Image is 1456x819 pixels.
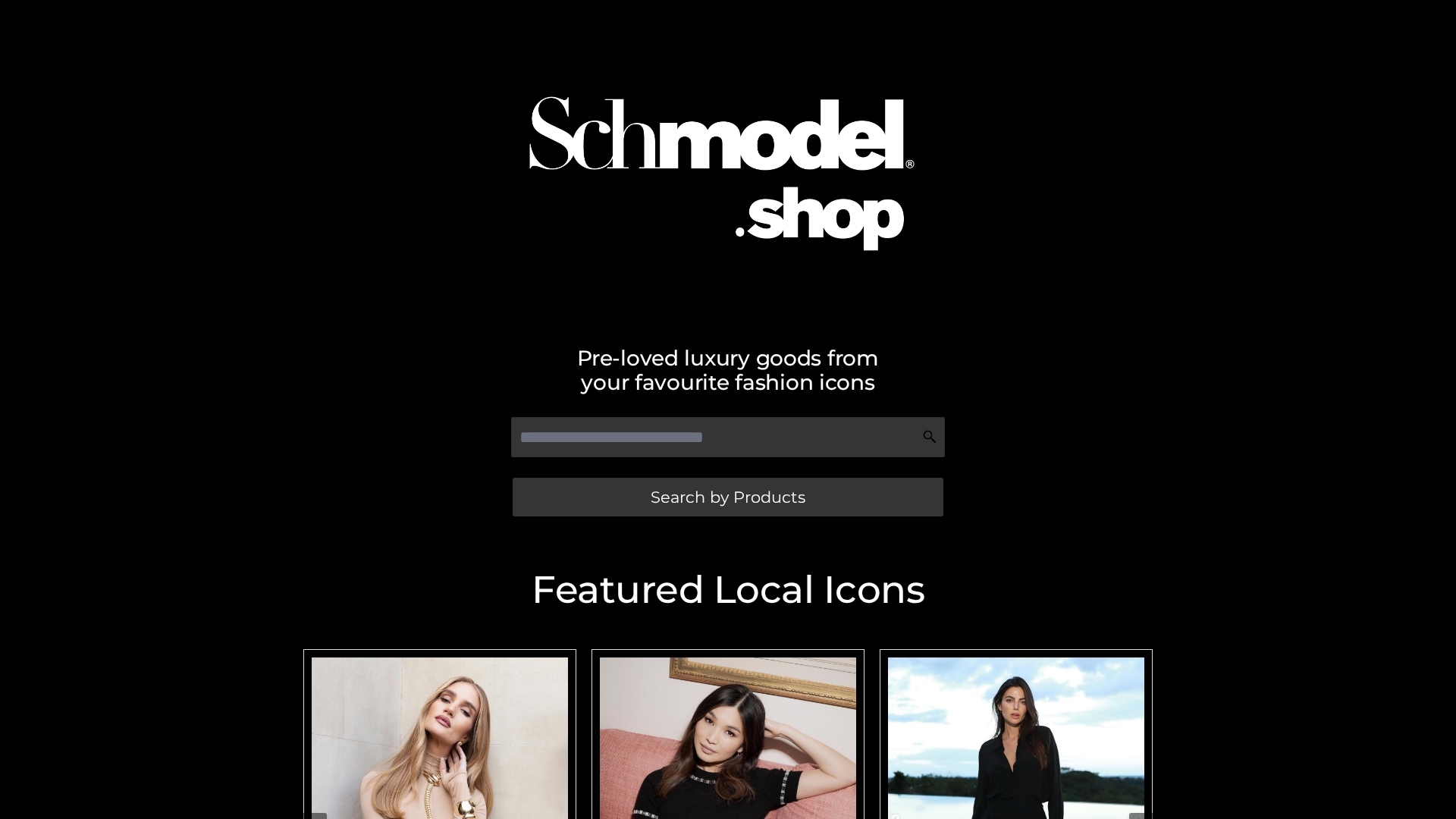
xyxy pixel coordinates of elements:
a: Search by Products [513,478,943,516]
span: Search by Products [651,489,805,505]
img: Search Icon [922,429,937,444]
h2: Featured Local Icons​ [296,571,1160,609]
h2: Pre-loved luxury goods from your favourite fashion icons [296,346,1160,394]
